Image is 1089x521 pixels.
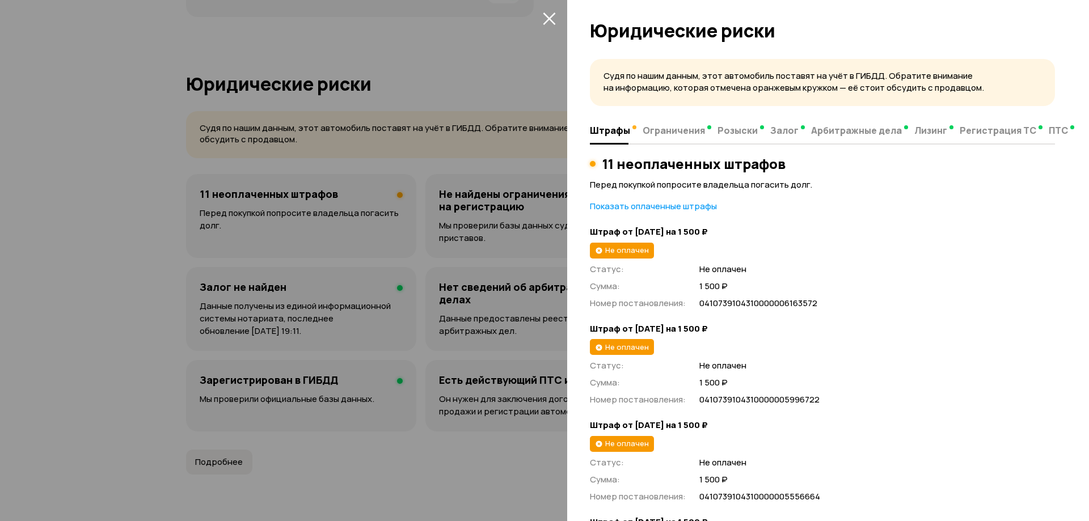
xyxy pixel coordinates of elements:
[590,420,1055,431] strong: Штраф от [DATE] на 1 500 ₽
[699,491,1055,503] span: 0410739104310000005556664
[605,342,649,352] span: Не оплачен
[699,457,1055,469] span: Не оплачен
[699,377,1055,389] span: 1 500 ₽
[699,298,1055,310] span: 0410739104310000006163572
[590,280,686,293] p: Сумма :
[699,281,1055,293] span: 1 500 ₽
[699,360,1055,372] span: Не оплачен
[717,125,758,136] span: Розыски
[1049,125,1068,136] span: ПТС
[811,125,902,136] span: Арбитражные дела
[590,200,1055,213] p: Показать оплаченные штрафы
[590,359,686,372] p: Статус :
[590,376,686,389] p: Сумма :
[605,245,649,255] span: Не оплачен
[590,473,686,486] p: Сумма :
[590,323,1055,335] strong: Штраф от [DATE] на 1 500 ₽
[605,438,649,448] span: Не оплачен
[590,179,1055,191] p: Перед покупкой попросите владельца погасить долг.
[643,125,705,136] span: Ограничения
[590,456,686,469] p: Статус :
[602,156,786,172] h3: 11 неоплаченных штрафов
[590,490,686,503] p: Номер постановления :
[590,226,1055,238] strong: Штраф от [DATE] на 1 500 ₽
[914,125,947,136] span: Лизинг
[699,394,1055,406] span: 0410739104310000005996722
[590,125,630,136] span: Штрафы
[603,70,984,94] span: Судя по нашим данным, этот автомобиль поставят на учёт в ГИБДД. Обратите внимание на информацию, ...
[699,264,1055,276] span: Не оплачен
[699,474,1055,486] span: 1 500 ₽
[960,125,1036,136] span: Регистрация ТС
[770,125,799,136] span: Залог
[590,263,686,276] p: Статус :
[590,393,686,406] p: Номер постановления :
[590,297,686,310] p: Номер постановления :
[540,9,558,27] button: закрыть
